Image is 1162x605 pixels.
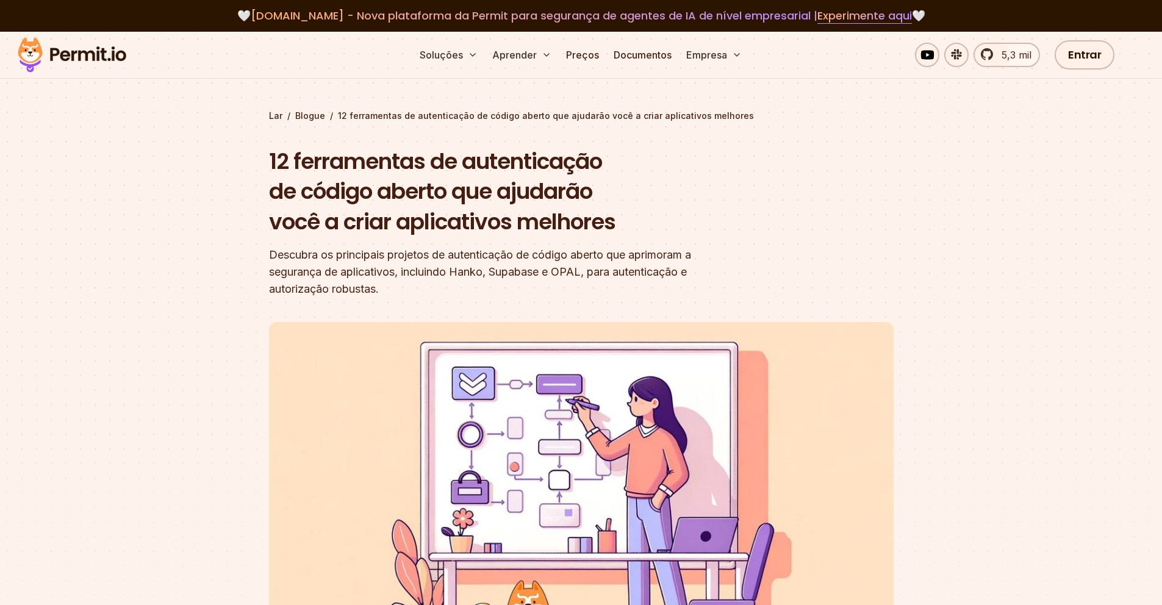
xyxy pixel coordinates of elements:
[237,8,251,23] font: 🤍
[330,110,333,121] font: /
[609,43,676,67] a: Documentos
[269,146,615,237] font: 12 ferramentas de autenticação de código aberto que ajudarão você a criar aplicativos melhores
[686,49,727,61] font: Empresa
[295,110,325,122] a: Blogue
[12,34,132,76] img: Logotipo da permissão
[295,110,325,121] font: Blogue
[269,110,282,122] a: Lar
[566,49,599,61] font: Preços
[269,248,691,295] font: Descubra os principais projetos de autenticação de código aberto que aprimoram a segurança de apl...
[415,43,482,67] button: Soluções
[1055,40,1114,70] a: Entrar
[492,49,537,61] font: Aprender
[1002,49,1031,61] font: 5,3 mil
[974,43,1040,67] a: 5,3 mil
[287,110,290,121] font: /
[1068,47,1101,62] font: Entrar
[912,8,925,23] font: 🤍
[681,43,747,67] button: Empresa
[420,49,463,61] font: Soluções
[561,43,604,67] a: Preços
[614,49,672,61] font: Documentos
[487,43,556,67] button: Aprender
[269,110,282,121] font: Lar
[817,8,912,24] a: Experimente aqui
[251,8,817,23] font: [DOMAIN_NAME] - Nova plataforma da Permit para segurança de agentes de IA de nível empresarial |
[817,8,912,23] font: Experimente aqui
